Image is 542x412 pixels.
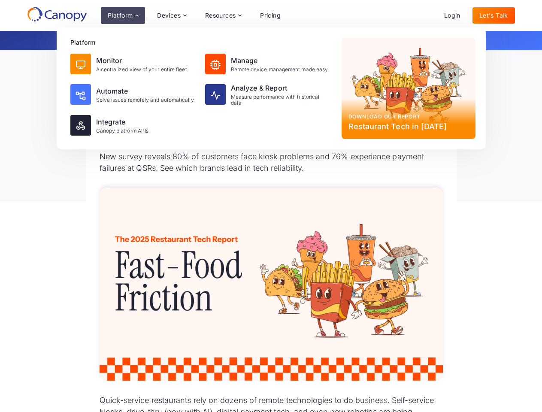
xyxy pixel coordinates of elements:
[157,12,181,18] div: Devices
[108,12,133,18] div: Platform
[101,7,145,24] div: Platform
[150,7,193,24] div: Devices
[57,27,486,149] nav: Platform
[96,67,187,73] div: A centralized view of your entire fleet
[67,50,200,78] a: MonitorA centralized view of your entire fleet
[70,38,335,47] div: Platform
[348,113,469,121] div: Download our report
[231,83,331,93] div: Analyze & Report
[231,55,328,66] div: Manage
[472,7,515,24] a: Let's Talk
[202,50,335,78] a: ManageRemote device management made easy
[198,7,248,24] div: Resources
[96,86,194,96] div: Automate
[96,97,194,103] div: Solve issues remotely and automatically
[67,112,200,139] a: IntegrateCanopy platform APIs
[96,128,149,134] div: Canopy platform APIs
[202,79,335,110] a: Analyze & ReportMeasure performance with historical data
[231,94,331,106] div: Measure performance with historical data
[96,55,187,66] div: Monitor
[67,79,200,110] a: AutomateSolve issues remotely and automatically
[100,151,443,174] p: New survey reveals 80% of customers face kiosk problems and 76% experience payment failures at QS...
[437,7,467,24] a: Login
[342,38,475,139] a: Download our reportRestaurant Tech in [DATE]
[231,67,328,73] div: Remote device management made easy
[205,12,236,18] div: Resources
[253,7,288,24] a: Pricing
[96,117,149,127] div: Integrate
[348,121,469,132] div: Restaurant Tech in [DATE]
